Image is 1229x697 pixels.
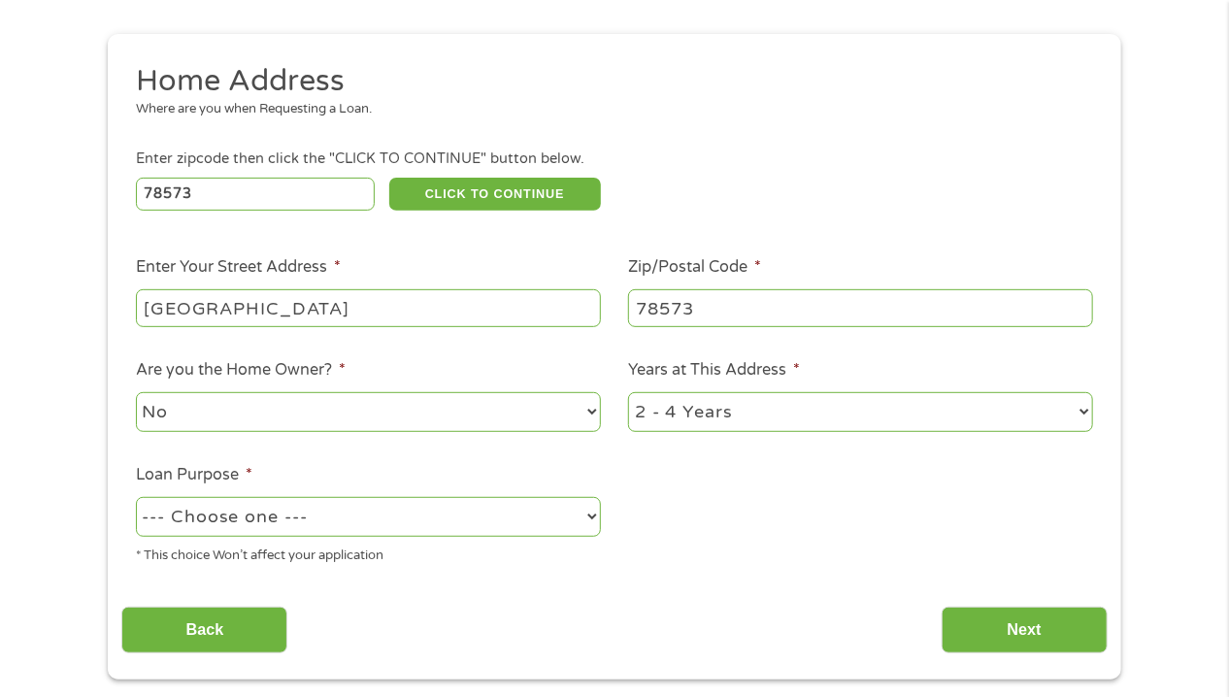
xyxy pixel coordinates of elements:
div: Enter zipcode then click the "CLICK TO CONTINUE" button below. [136,149,1093,170]
label: Are you the Home Owner? [136,360,346,381]
label: Enter Your Street Address [136,257,341,278]
button: CLICK TO CONTINUE [389,178,601,211]
div: Where are you when Requesting a Loan. [136,100,1080,119]
div: * This choice Won’t affect your application [136,540,601,566]
label: Loan Purpose [136,465,252,485]
label: Years at This Address [628,360,800,381]
input: 1 Main Street [136,289,601,326]
input: Next [942,607,1108,654]
input: Enter Zipcode (e.g 01510) [136,178,376,211]
label: Zip/Postal Code [628,257,761,278]
input: Back [121,607,287,654]
h2: Home Address [136,62,1080,101]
